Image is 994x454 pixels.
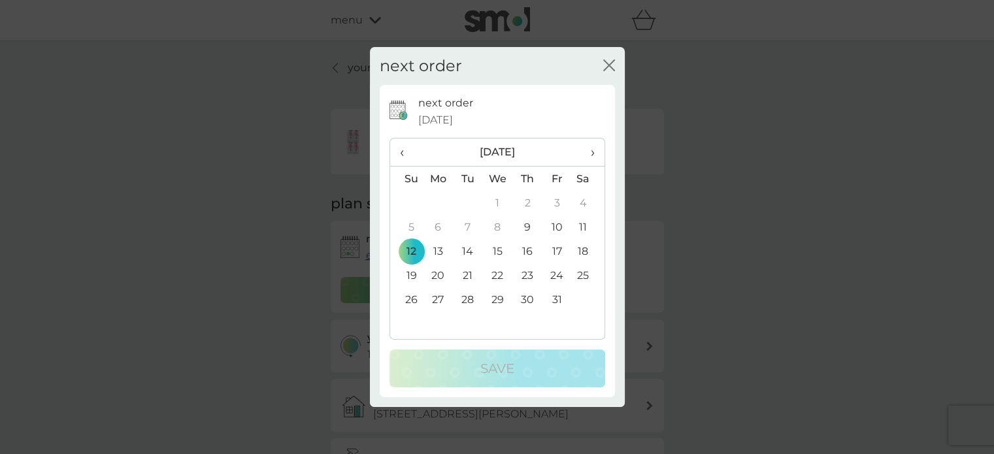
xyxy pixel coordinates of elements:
[571,263,604,287] td: 25
[390,239,423,263] td: 12
[603,59,615,73] button: close
[512,287,542,312] td: 30
[453,239,482,263] td: 14
[542,263,571,287] td: 24
[453,215,482,239] td: 7
[390,215,423,239] td: 5
[512,167,542,191] th: Th
[390,287,423,312] td: 26
[482,239,512,263] td: 15
[542,287,571,312] td: 31
[581,138,594,166] span: ›
[423,263,454,287] td: 20
[423,167,454,191] th: Mo
[380,57,462,76] h2: next order
[482,263,512,287] td: 22
[418,112,453,129] span: [DATE]
[453,263,482,287] td: 21
[453,167,482,191] th: Tu
[482,215,512,239] td: 8
[389,349,605,387] button: Save
[542,239,571,263] td: 17
[423,239,454,263] td: 13
[390,167,423,191] th: Su
[512,239,542,263] td: 16
[482,191,512,215] td: 1
[482,167,512,191] th: We
[571,191,604,215] td: 4
[571,167,604,191] th: Sa
[512,263,542,287] td: 23
[390,263,423,287] td: 19
[571,215,604,239] td: 11
[512,191,542,215] td: 2
[542,191,571,215] td: 3
[542,215,571,239] td: 10
[453,287,482,312] td: 28
[423,138,572,167] th: [DATE]
[480,358,514,379] p: Save
[542,167,571,191] th: Fr
[571,239,604,263] td: 18
[512,215,542,239] td: 9
[418,95,473,112] p: next order
[400,138,414,166] span: ‹
[423,215,454,239] td: 6
[482,287,512,312] td: 29
[423,287,454,312] td: 27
